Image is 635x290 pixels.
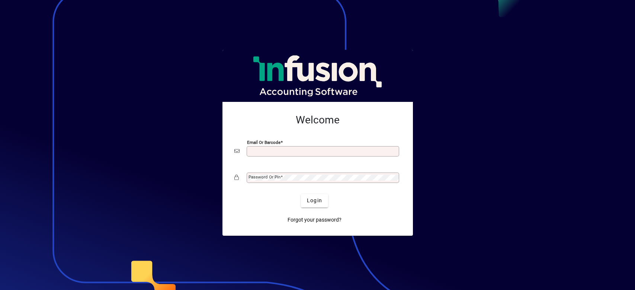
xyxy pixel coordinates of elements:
a: Forgot your password? [285,213,344,227]
span: Login [307,197,322,204]
mat-label: Email or Barcode [247,139,280,145]
span: Forgot your password? [288,216,341,224]
button: Login [301,194,328,207]
h2: Welcome [234,114,401,126]
mat-label: Password or Pin [248,174,280,180]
